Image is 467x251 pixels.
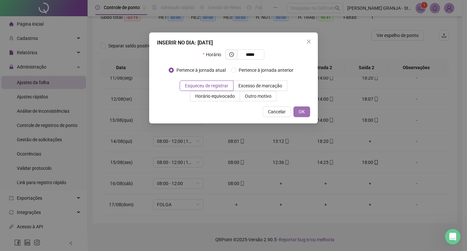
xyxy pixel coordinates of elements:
div: INSERIR NO DIA : [DATE] [157,39,310,47]
span: clock-circle [229,52,234,57]
label: Horário [203,49,225,60]
span: Outro motivo [245,94,271,99]
button: Close [304,36,314,47]
span: OK [299,108,305,115]
button: Cancelar [263,107,291,117]
span: Excesso de marcação [238,83,282,88]
span: Horário equivocado [195,94,235,99]
span: Pertence à jornada atual [174,67,228,74]
span: Cancelar [268,108,286,115]
iframe: Intercom live chat [445,229,461,245]
span: Esqueceu de registrar [185,83,228,88]
span: close [306,39,311,44]
button: OK [293,107,310,117]
span: Pertence à jornada anterior [236,67,296,74]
